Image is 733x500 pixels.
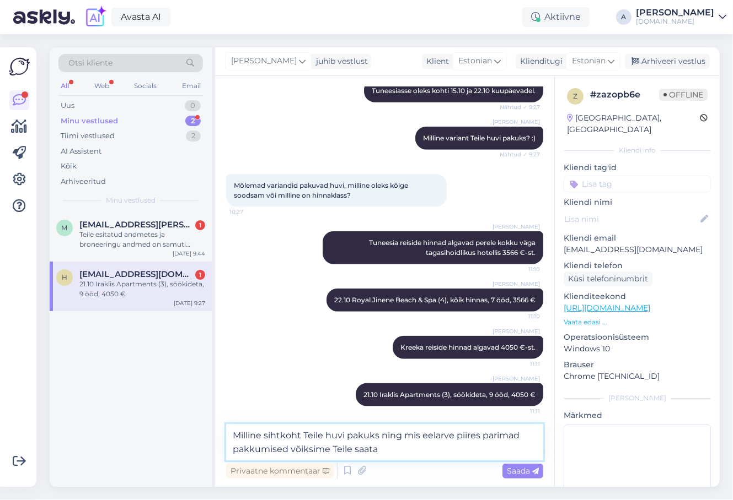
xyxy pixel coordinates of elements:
span: Tuneesia reiside hinnad algavad perele kokku väga tagasihoidlikus hotellis 3566 €-st. [369,238,537,257]
span: 22.10 Royal Jinene Beach & Spa (4), kõik hinnas, 7 ööd, 3566 € [334,296,536,304]
p: Kliendi nimi [564,197,711,208]
div: [DOMAIN_NAME] [636,17,714,26]
div: 21.10 Iraklis Apartments (3), söökideta, 9 ööd, 4050 € [79,279,205,299]
input: Lisa tag [564,176,711,192]
textarea: Milline sihtkoht Teile huvi pakuks ning mis eelarve piires parimad pakkumised võiksime Teile saata [226,424,543,460]
div: 1 [195,220,205,230]
div: Klient [422,56,449,67]
div: A [616,9,632,25]
span: [PERSON_NAME] [231,55,297,67]
div: All [58,79,71,93]
div: Arhiveeri vestlus [625,54,710,69]
span: Marit.abel@mail.ee [79,220,194,230]
div: Teile esitatud andmetes ja broneeringu andmed on samuti õiged. Selles broneerimissüsteemis on and... [79,230,205,249]
span: 11:11 [499,407,540,415]
p: Kliendi tag'id [564,162,711,173]
span: [PERSON_NAME] [493,118,540,126]
p: Vaata edasi ... [564,317,711,327]
a: Avasta AI [111,8,170,26]
div: Socials [132,79,159,93]
div: Küsi telefoninumbrit [564,271,652,286]
div: Email [180,79,203,93]
span: Kreeka reiside hinnad algavad 4050 €-st. [400,343,536,351]
span: Tuneesiasse oleks kohti 15.10 ja 22.10 kuupäevadel. [372,86,536,95]
span: Otsi kliente [68,57,113,69]
span: 11:10 [499,265,540,273]
div: [PERSON_NAME] [564,393,711,403]
div: [DATE] 9:27 [174,299,205,307]
span: Offline [659,89,708,101]
span: Nähtud ✓ 9:27 [499,103,540,111]
img: explore-ai [84,6,107,29]
span: Estonian [458,55,492,67]
span: [PERSON_NAME] [493,222,540,231]
div: Web [92,79,111,93]
div: 1 [195,270,205,280]
div: Kõik [61,161,77,172]
p: Klienditeekond [564,291,711,302]
p: Windows 10 [564,343,711,355]
span: Estonian [572,55,606,67]
p: Operatsioonisüsteem [564,331,711,343]
span: Minu vestlused [106,195,156,205]
p: Chrome [TECHNICAL_ID] [564,371,711,382]
span: M [62,224,68,232]
span: [PERSON_NAME] [493,327,540,335]
div: AI Assistent [61,146,101,157]
span: 21.10 Iraklis Apartments (3), söökideta, 9 ööd, 4050 € [363,390,536,399]
span: [PERSON_NAME] [493,280,540,288]
div: Tiimi vestlused [61,131,115,142]
div: Minu vestlused [61,116,118,127]
div: 0 [185,100,201,111]
p: [EMAIL_ADDRESS][DOMAIN_NAME] [564,244,711,256]
div: juhib vestlust [312,56,368,67]
input: Lisa nimi [564,213,698,225]
div: Arhiveeritud [61,176,106,187]
p: Kliendi email [564,232,711,244]
div: [PERSON_NAME] [636,8,714,17]
div: Uus [61,100,74,111]
span: h [62,273,67,281]
span: Mõlemad variandid pakuvad huvi, milline oleks kõige soodsam või milline on hinnaklass? [234,181,410,199]
div: [GEOGRAPHIC_DATA], [GEOGRAPHIC_DATA] [567,112,700,135]
p: Brauser [564,359,711,371]
p: Märkmed [564,410,711,421]
div: Aktiivne [522,7,590,27]
span: z [573,92,577,100]
div: 2 [185,116,201,127]
span: heinkristiina@gmail.com [79,269,194,279]
div: # zazopb6e [590,88,659,101]
span: [PERSON_NAME] [493,374,540,383]
div: 2 [186,131,201,142]
a: [PERSON_NAME][DOMAIN_NAME] [636,8,726,26]
span: Saada [507,466,539,476]
div: [DATE] 9:44 [173,249,205,258]
img: Askly Logo [9,56,30,77]
span: Nähtud ✓ 9:27 [499,150,540,159]
span: 11:10 [499,312,540,320]
a: [URL][DOMAIN_NAME] [564,303,650,313]
span: 11:11 [499,360,540,368]
span: Milline variant Teile huvi pakuks? :) [423,134,536,142]
div: Klienditugi [516,56,563,67]
div: Privaatne kommentaar [226,464,334,479]
div: Kliendi info [564,145,711,155]
p: Kliendi telefon [564,260,711,271]
span: 10:27 [229,208,271,216]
